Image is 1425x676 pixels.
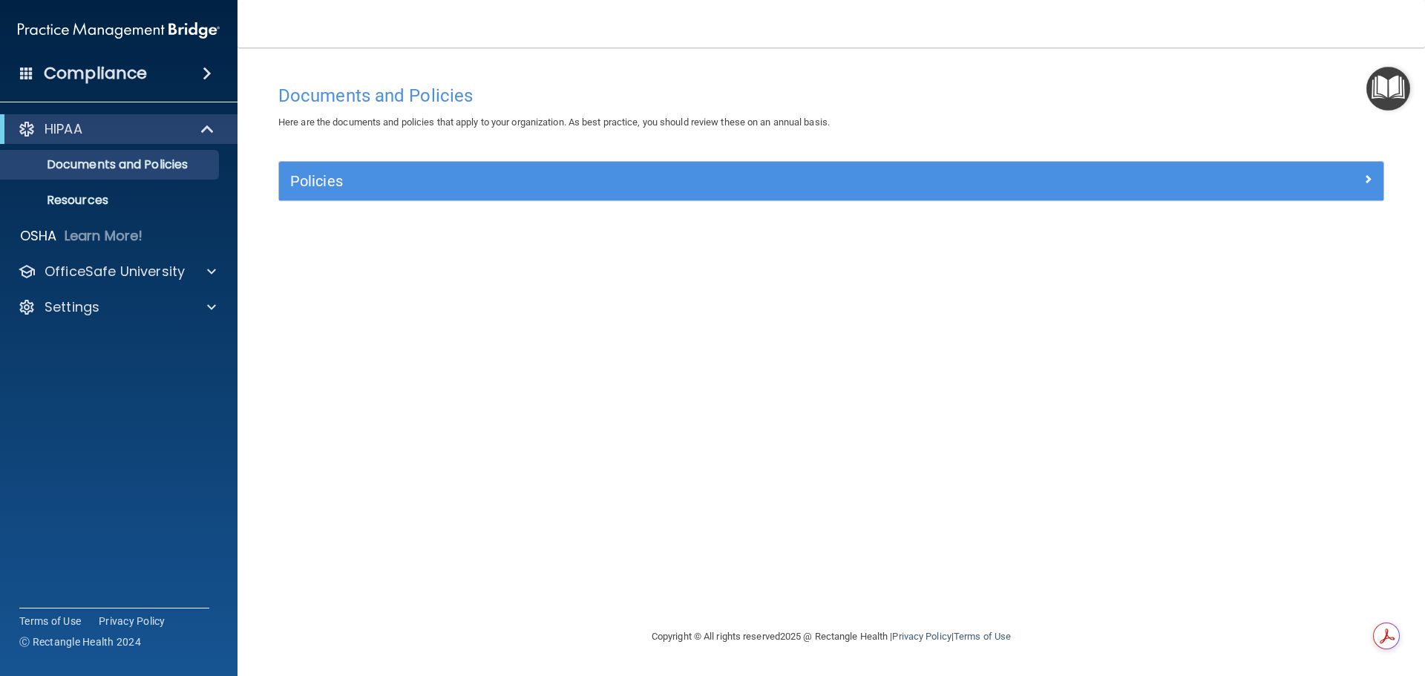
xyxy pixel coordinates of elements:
a: Privacy Policy [99,614,166,629]
p: HIPAA [45,120,82,138]
a: HIPAA [18,120,215,138]
iframe: Drift Widget Chat Controller [1168,571,1407,630]
a: Privacy Policy [892,631,951,642]
h4: Documents and Policies [278,86,1384,105]
p: OSHA [20,227,57,245]
a: Terms of Use [19,614,81,629]
a: Policies [290,169,1372,193]
a: Settings [18,298,216,316]
p: Settings [45,298,99,316]
h4: Compliance [44,63,147,84]
p: OfficeSafe University [45,263,185,280]
a: OfficeSafe University [18,263,216,280]
span: Here are the documents and policies that apply to your organization. As best practice, you should... [278,117,830,128]
p: Documents and Policies [10,157,212,172]
p: Learn More! [65,227,143,245]
div: Copyright © All rights reserved 2025 @ Rectangle Health | | [560,613,1102,660]
img: PMB logo [18,16,220,45]
span: Ⓒ Rectangle Health 2024 [19,634,141,649]
a: Terms of Use [954,631,1011,642]
p: Resources [10,193,212,208]
button: Open Resource Center [1366,67,1410,111]
h5: Policies [290,173,1096,189]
